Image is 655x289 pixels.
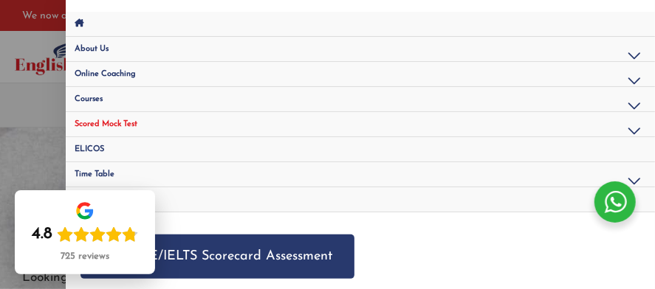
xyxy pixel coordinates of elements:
a: About UsMenu Toggle [66,37,655,62]
span: Online Coaching [75,70,136,78]
a: CoursesMenu Toggle [66,87,655,112]
a: Time TableMenu Toggle [66,162,655,187]
span: Time Table [75,170,114,178]
a: ELICOS [66,137,655,162]
a: Contact [66,187,655,212]
nav: Site Navigation: Main Menu [66,12,655,212]
a: Free PTE/IELTS Scorecard Assessment [80,234,354,279]
span: Courses [75,95,103,103]
a: Online CoachingMenu Toggle [66,62,655,87]
div: Rating: 4.8 out of 5 [32,224,138,245]
span: About Us [75,45,109,53]
span: ELICOS [75,145,104,153]
span: Scored Mock Test [75,120,137,128]
div: 725 reviews [61,251,109,262]
div: 4.8 [32,224,52,245]
a: Scored Mock TestMenu Toggle [66,112,655,137]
